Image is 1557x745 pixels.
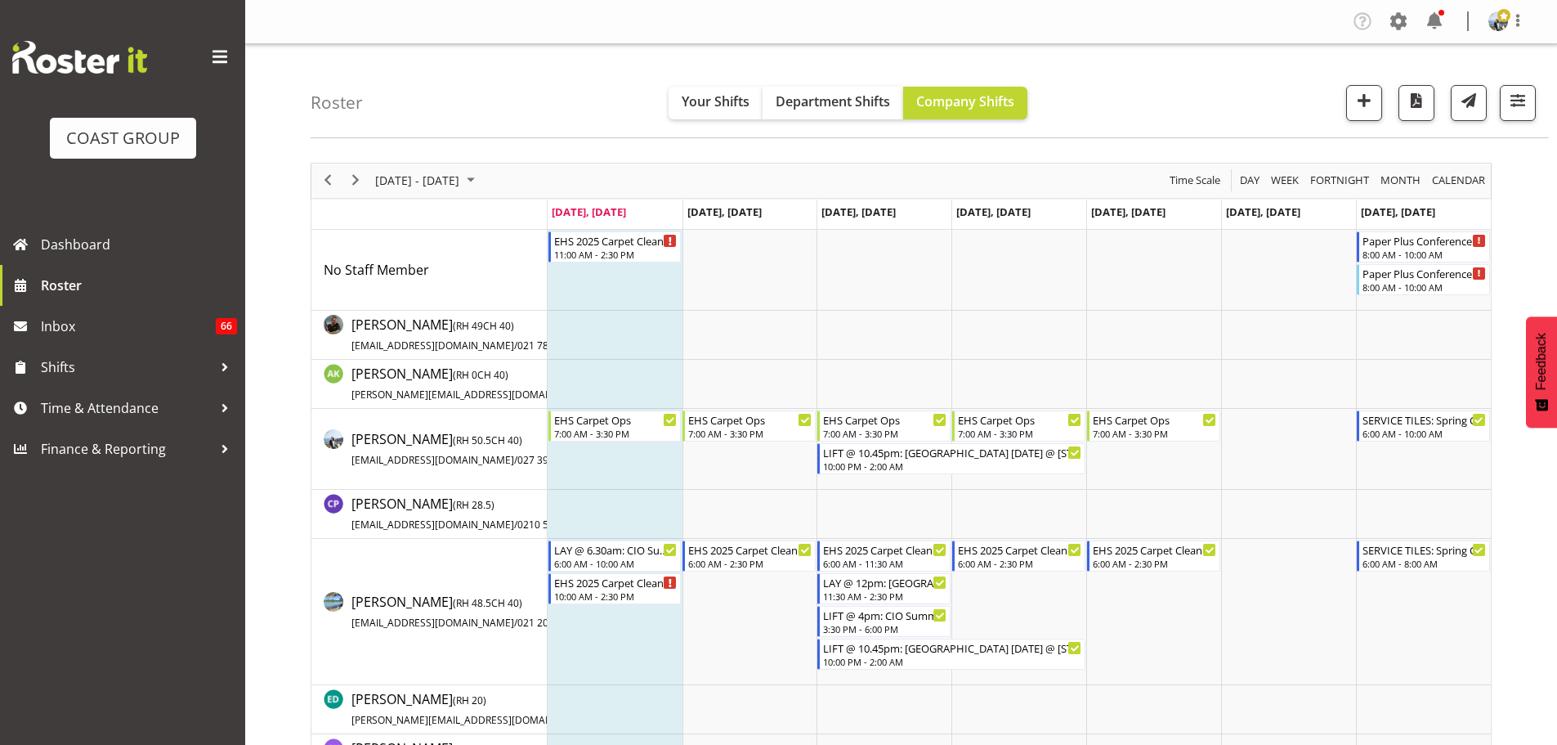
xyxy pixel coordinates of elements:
div: Charwen Vaevaepare"s event - SERVICE TILES: Spring Gift 2025 @ Auckland Showgrounds Begin From Su... [1357,541,1490,572]
span: Fortnight [1309,170,1371,191]
button: Timeline Week [1268,170,1302,191]
span: RH 0 [456,368,477,382]
span: / [514,339,517,352]
div: Charwen Vaevaepare"s event - LIFT @ 10.45pm: Cordis Hotel Aug '25 @ 83 Symonds Street, Grafton Be... [817,639,1085,670]
div: Paper Plus Conference 2025 @ Grand Millennium [1362,232,1486,249]
button: Department Shifts [763,87,903,119]
span: RH 50.5 [456,433,491,447]
a: [PERSON_NAME](RH 0CH 40)[PERSON_NAME][EMAIL_ADDRESS][DOMAIN_NAME] [351,364,651,403]
div: Brittany Taylor"s event - EHS Carpet Ops Begin From Monday, August 18, 2025 at 7:00:00 AM GMT+12:... [548,411,682,442]
div: SERVICE TILES: Spring Gift 2025 @ [GEOGRAPHIC_DATA] Showgrounds [1362,541,1486,558]
div: Charwen Vaevaepare"s event - LIFT @ 4pm: CIO Summit @ Viaduct Events Centre Begin From Wednesday,... [817,606,951,637]
span: [DATE], [DATE] [1361,204,1435,219]
button: Timeline Day [1237,170,1263,191]
span: Dashboard [41,232,237,257]
div: Charwen Vaevaepare"s event - LAY @ 12pm: Cordis Hotel Aug '25 @ 83 Symonds Street, Grafton Begin ... [817,573,951,604]
span: [DATE], [DATE] [552,204,626,219]
button: Download a PDF of the roster according to the set date range. [1398,85,1434,121]
span: [DATE], [DATE] [1091,204,1166,219]
button: Month [1429,170,1488,191]
span: [PERSON_NAME] [351,430,579,468]
img: Rosterit website logo [12,41,147,74]
a: [PERSON_NAME](RH 50.5CH 40)[EMAIL_ADDRESS][DOMAIN_NAME]/027 398 6766 [351,429,579,469]
div: 6:00 AM - 2:30 PM [688,557,812,570]
button: Feedback - Show survey [1526,316,1557,428]
span: [PERSON_NAME] [351,365,651,402]
td: Cameron Phillips resource [311,490,548,539]
span: [EMAIL_ADDRESS][DOMAIN_NAME] [351,339,514,352]
span: Day [1238,170,1261,191]
div: 7:00 AM - 3:30 PM [958,427,1081,440]
span: [PERSON_NAME] [351,316,574,353]
div: LAY @ 12pm: [GEOGRAPHIC_DATA] [DATE] @ [STREET_ADDRESS][PERSON_NAME] [823,574,946,590]
span: Month [1379,170,1422,191]
td: Emmett Denton resource [311,685,548,734]
div: Charwen Vaevaepare"s event - EHS 2025 Carpet Cleaning, Maintenance, etc Begin From Friday, August... [1087,541,1220,572]
div: Brittany Taylor"s event - EHS Carpet Ops Begin From Friday, August 22, 2025 at 7:00:00 AM GMT+12:... [1087,411,1220,442]
span: Time & Attendance [41,396,213,420]
span: ( CH 40) [453,433,522,447]
span: ( CH 40) [453,319,514,333]
div: 6:00 AM - 2:30 PM [958,557,1081,570]
div: SERVICE TILES: Spring Gift 2025 @ [GEOGRAPHIC_DATA] Showgrounds [1362,411,1486,428]
button: Send a list of all shifts for the selected filtered period to all rostered employees. [1451,85,1487,121]
span: 021 202 5796 [517,616,579,630]
button: Filter Shifts [1500,85,1536,121]
span: Time Scale [1168,170,1222,191]
div: EHS 2025 Carpet Cleaning, Maintenance, etc [958,541,1081,558]
td: Charwen Vaevaepare resource [311,539,548,685]
span: [PERSON_NAME][EMAIL_ADDRESS][DOMAIN_NAME] [351,713,591,727]
div: EHS 2025 Carpet Cleaning, Maintenance, etc [554,574,678,590]
div: LAY @ 6.30am: CIO Summit @ [GEOGRAPHIC_DATA] [554,541,678,558]
span: [DATE], [DATE] [1226,204,1300,219]
div: 8:00 AM - 10:00 AM [1362,280,1486,294]
div: Brittany Taylor"s event - EHS Carpet Ops Begin From Wednesday, August 20, 2025 at 7:00:00 AM GMT+... [817,411,951,442]
div: EHS Carpet Ops [823,411,946,428]
span: / [514,518,517,532]
img: brittany-taylorf7b938a58e78977fad4baecaf99ae47c.png [1488,11,1508,31]
span: 66 [216,318,237,334]
span: 021 783 915 [517,339,574,352]
div: 7:00 AM - 3:30 PM [823,427,946,440]
button: Timeline Month [1378,170,1424,191]
span: [PERSON_NAME] [351,690,662,728]
div: LIFT @ 10.45pm: [GEOGRAPHIC_DATA] [DATE] @ [STREET_ADDRESS][PERSON_NAME] [823,444,1081,460]
div: EHS Carpet Ops [958,411,1081,428]
div: Paper Plus Conference 2025 @ Grand Millennium [1362,265,1486,281]
button: Fortnight [1308,170,1372,191]
div: LIFT @ 10.45pm: [GEOGRAPHIC_DATA] [DATE] @ [STREET_ADDRESS][PERSON_NAME] [823,640,1081,656]
span: Week [1269,170,1300,191]
span: Department Shifts [776,92,890,110]
div: Charwen Vaevaepare"s event - EHS 2025 Carpet Cleaning, Maintenance, etc Begin From Monday, August... [548,573,682,604]
span: Your Shifts [682,92,749,110]
a: [PERSON_NAME](RH 48.5CH 40)[EMAIL_ADDRESS][DOMAIN_NAME]/021 202 5796 [351,592,579,631]
button: Company Shifts [903,87,1027,119]
button: Time Scale [1167,170,1224,191]
span: [PERSON_NAME] [351,593,579,631]
div: EHS Carpet Ops [554,411,678,428]
div: 10:00 PM - 2:00 AM [823,655,1081,668]
td: Brittany Taylor resource [311,409,548,490]
span: ( CH 40) [453,596,522,610]
td: Angela Kerrigan resource [311,360,548,409]
div: EHS Carpet Ops [1093,411,1216,428]
div: No Staff Member"s event - EHS 2025 Carpet Cleaning, Maintenance, etc Begin From Monday, August 18... [548,231,682,263]
div: next period [342,164,369,198]
div: 10:00 PM - 2:00 AM [823,460,1081,473]
span: / [514,616,517,630]
a: [PERSON_NAME](RH 28.5)[EMAIL_ADDRESS][DOMAIN_NAME]/0210 577 379 [351,494,579,533]
span: [EMAIL_ADDRESS][DOMAIN_NAME] [351,518,514,532]
div: Charwen Vaevaepare"s event - EHS 2025 Carpet Cleaning, Maintenance, etc Begin From Tuesday, Augus... [682,541,816,572]
span: [EMAIL_ADDRESS][DOMAIN_NAME] [351,616,514,630]
div: EHS Carpet Ops [688,411,812,428]
div: Brittany Taylor"s event - EHS Carpet Ops Begin From Tuesday, August 19, 2025 at 7:00:00 AM GMT+12... [682,411,816,442]
span: RH 28.5 [456,498,491,512]
div: LIFT @ 4pm: CIO Summit @ [GEOGRAPHIC_DATA] [823,607,946,623]
div: COAST GROUP [66,126,180,150]
div: EHS 2025 Carpet Cleaning, Maintenance, etc [1093,541,1216,558]
div: 11:30 AM - 2:30 PM [823,590,946,603]
div: EHS 2025 Carpet Cleaning, Maintenance, etc [823,541,946,558]
span: Roster [41,273,237,298]
span: RH 20 [456,693,483,707]
div: Brittany Taylor"s event - EHS Carpet Ops Begin From Thursday, August 21, 2025 at 7:00:00 AM GMT+1... [952,411,1085,442]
